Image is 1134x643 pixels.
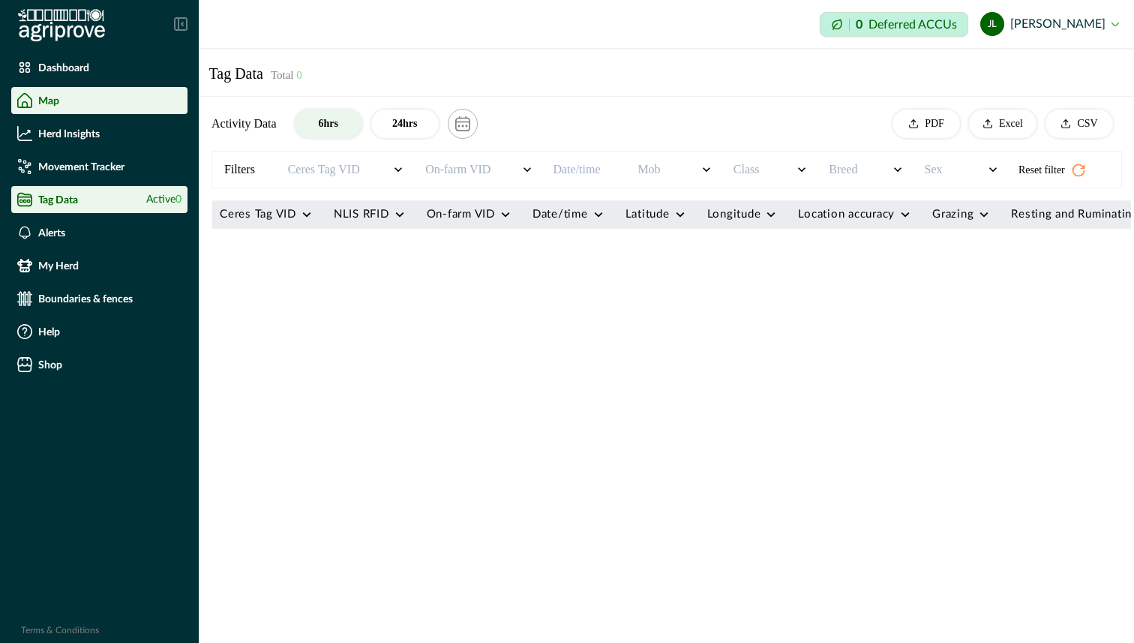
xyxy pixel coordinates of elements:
[271,69,302,81] span: Total
[175,194,181,205] span: 0
[1018,157,1086,184] button: Reset filter
[146,192,181,208] span: Active
[11,186,187,213] a: Tag DataActive0
[211,115,277,133] p: Activity Data
[798,209,895,221] div: Location accuracy
[707,209,761,221] div: Longitude
[220,209,296,221] div: Ceres Tag VID
[38,194,78,206] p: Tag Data
[11,87,187,114] a: Map
[38,161,124,173] p: Movement Tracker
[11,54,187,81] a: Dashboard
[371,110,439,138] button: 24hrs
[18,9,105,42] img: Logo
[427,209,495,221] div: On-farm VID
[295,110,362,138] button: 6hrs
[553,161,618,179] p: Date/time
[38,326,60,338] p: Help
[532,209,588,221] div: Date/time
[38,293,133,305] p: Boundaries & fences
[11,120,187,147] a: Herd Insights
[1045,110,1113,138] button: CSV
[215,155,277,185] li: Filters
[11,219,187,246] a: Alerts
[980,6,1119,42] button: Jean Liebenberg[PERSON_NAME]
[38,128,100,140] p: Herd Insights
[11,153,187,180] a: Movement Tracker
[868,19,957,30] p: Deferred ACCUs
[38,62,89,74] p: Dashboard
[21,626,99,635] a: Terms & Conditions
[892,110,960,138] button: PDF
[208,62,301,85] p: Tag Data
[448,109,478,139] button: calendar
[11,351,187,378] a: Shop
[38,359,62,371] p: Shop
[11,285,187,312] a: Boundaries & fences
[969,110,1036,138] button: Excel
[11,252,187,279] a: My Herd
[625,209,670,221] div: Latitude
[294,69,302,81] span: 0
[334,209,389,221] div: NLIS RFID
[932,209,973,221] div: Grazing
[38,260,79,272] p: My Herd
[11,318,187,345] a: Help
[856,19,862,31] p: 0
[38,227,65,239] p: Alerts
[38,95,59,107] p: Map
